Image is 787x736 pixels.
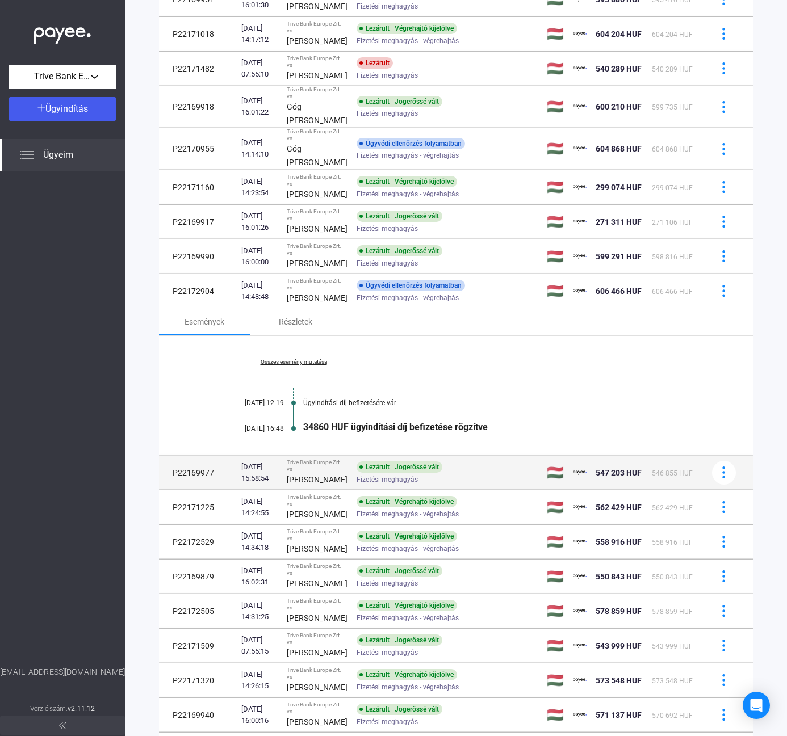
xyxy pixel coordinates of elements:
[357,23,457,34] div: Lezárult | Végrehajtó kijelölve
[573,604,587,618] img: payee-logo
[542,663,568,697] td: 🇭🇺
[279,315,312,329] div: Részletek
[573,570,587,583] img: payee-logo
[743,692,770,719] div: Open Intercom Messenger
[159,86,237,128] td: P22169918
[159,663,237,697] td: P22171320
[652,145,693,153] span: 604 868 HUF
[159,239,237,274] td: P22169990
[357,611,459,625] span: Fizetési meghagyás - végrehajtás
[357,646,418,659] span: Fizetési meghagyás
[287,20,348,34] div: Trive Bank Europe Zrt. vs
[718,101,730,113] img: more-blue
[718,285,730,297] img: more-blue
[542,698,568,732] td: 🇭🇺
[287,208,348,222] div: Trive Bank Europe Zrt. vs
[287,632,348,646] div: Trive Bank Europe Zrt. vs
[287,544,348,553] strong: [PERSON_NAME]
[652,712,693,720] span: 570 692 HUF
[573,100,587,113] img: payee-logo
[542,239,568,274] td: 🇭🇺
[573,466,587,480] img: payee-logo
[573,27,587,41] img: payee-logo
[596,217,642,226] span: 271 311 HUF
[357,149,459,162] span: Fizetési meghagyás - végrehajtás
[712,175,736,199] button: more-blue
[287,683,348,692] strong: [PERSON_NAME]
[34,21,91,44] img: white-payee-white-dot.svg
[542,560,568,594] td: 🇭🇺
[159,205,237,239] td: P22169917
[542,594,568,628] td: 🇭🇺
[596,30,642,39] span: 604 204 HUF
[68,705,95,713] strong: v2.11.12
[357,187,459,201] span: Fizetési meghagyás - végrehajtás
[287,144,348,167] strong: Góg [PERSON_NAME]
[712,210,736,234] button: more-blue
[357,107,418,120] span: Fizetési meghagyás
[718,181,730,193] img: more-blue
[357,245,442,256] div: Lezárult | Jogerőssé vált
[287,174,348,187] div: Trive Bank Europe Zrt. vs
[718,466,730,478] img: more-blue
[573,639,587,653] img: payee-logo
[718,62,730,74] img: more-blue
[37,104,45,112] img: plus-white.svg
[712,22,736,46] button: more-blue
[287,459,348,473] div: Trive Bank Europe Zrt. vs
[159,525,237,559] td: P22172529
[287,528,348,542] div: Trive Bank Europe Zrt. vs
[287,102,348,125] strong: Góg [PERSON_NAME]
[712,57,736,81] button: more-blue
[718,709,730,721] img: more-blue
[357,211,442,222] div: Lezárult | Jogerőssé vált
[718,605,730,617] img: more-blue
[241,245,278,268] div: [DATE] 16:00:00
[652,539,693,546] span: 558 916 HUF
[159,52,237,86] td: P22171482
[652,469,693,477] span: 546 855 HUF
[159,274,237,308] td: P22172904
[712,530,736,554] button: more-blue
[712,137,736,161] button: more-blue
[287,190,348,199] strong: [PERSON_NAME]
[542,170,568,204] td: 🇭🇺
[159,698,237,732] td: P22169940
[357,461,442,473] div: Lezárult | Jogerőssé vált
[34,70,91,83] span: Trive Bank Europe Zrt.
[357,542,459,556] span: Fizetési meghagyás - végrehajtás
[596,468,642,477] span: 547 203 HUF
[712,95,736,119] button: more-blue
[542,52,568,86] td: 🇭🇺
[357,222,418,235] span: Fizetési meghagyás
[357,69,418,82] span: Fizetési meghagyás
[542,456,568,490] td: 🇭🇺
[241,211,278,233] div: [DATE] 16:01:26
[287,277,348,291] div: Trive Bank Europe Zrt. vs
[357,473,418,486] span: Fizetési meghagyás
[573,250,587,263] img: payee-logo
[287,648,348,657] strong: [PERSON_NAME]
[241,704,278,726] div: [DATE] 16:00:16
[652,103,693,111] span: 599 735 HUF
[652,504,693,512] span: 562 429 HUF
[652,218,693,226] span: 271 106 HUF
[241,634,278,657] div: [DATE] 07:55:15
[287,510,348,519] strong: [PERSON_NAME]
[20,148,34,162] img: list.svg
[712,599,736,623] button: more-blue
[159,128,237,170] td: P22170955
[287,71,348,80] strong: [PERSON_NAME]
[357,600,457,611] div: Lezárult | Végrehajtó kijelölve
[216,424,284,432] div: [DATE] 16:48
[542,128,568,170] td: 🇭🇺
[596,710,642,720] span: 571 137 HUF
[596,64,642,73] span: 540 289 HUF
[712,703,736,727] button: more-blue
[596,183,642,192] span: 299 074 HUF
[287,243,348,256] div: Trive Bank Europe Zrt. vs
[718,216,730,228] img: more-blue
[596,676,642,685] span: 573 548 HUF
[241,531,278,553] div: [DATE] 14:34:18
[303,422,696,432] div: 34860 HUF ügyindítási díj befizetése rögzítve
